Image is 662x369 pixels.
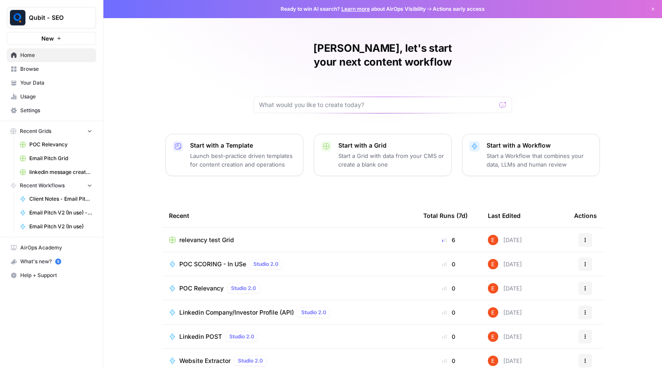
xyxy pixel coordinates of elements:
[281,5,426,13] span: Ready to win AI search? about AirOps Visibility
[7,62,96,76] a: Browse
[423,308,474,317] div: 0
[16,151,96,165] a: Email Pitch Grid
[253,41,512,69] h1: [PERSON_NAME], let's start your next content workflow
[7,48,96,62] a: Home
[190,141,296,150] p: Start with a Template
[253,260,278,268] span: Studio 2.0
[20,51,92,59] span: Home
[41,34,54,43] span: New
[7,268,96,282] button: Help + Support
[7,125,96,138] button: Recent Grids
[488,331,498,342] img: ajf8yqgops6ssyjpn8789yzw4nvp
[179,356,231,365] span: Website Extractor
[29,141,92,148] span: POC Relevancy
[169,204,409,227] div: Recent
[29,155,92,162] span: Email Pitch Grid
[238,357,263,365] span: Studio 2.0
[488,235,498,245] img: ajf8yqgops6ssyjpn8789yzw4nvp
[7,255,96,268] button: What's new? 5
[488,307,522,318] div: [DATE]
[165,134,303,176] button: Start with a TemplateLaunch best-practice driven templates for content creation and operations
[462,134,600,176] button: Start with a WorkflowStart a Workflow that combines your data, LLMs and human review
[433,5,485,13] span: Actions early access
[488,283,498,293] img: ajf8yqgops6ssyjpn8789yzw4nvp
[7,104,96,117] a: Settings
[423,356,474,365] div: 0
[16,192,96,206] a: Client Notes - Email Pitch (Input) DUPLICATE
[423,284,474,293] div: 0
[259,101,496,109] input: What would you like to create today?
[423,236,474,244] div: 6
[7,32,96,45] button: New
[169,356,409,366] a: Website ExtractorStudio 2.0
[20,107,92,114] span: Settings
[20,271,92,279] span: Help + Support
[7,241,96,255] a: AirOps Academy
[29,209,92,217] span: Email Pitch V2 (In use) - Personalisation 1st
[29,168,92,176] span: linkedin message creator [PERSON_NAME]
[169,331,409,342] a: Linkedin POSTStudio 2.0
[488,307,498,318] img: ajf8yqgops6ssyjpn8789yzw4nvp
[20,127,51,135] span: Recent Grids
[16,206,96,220] a: Email Pitch V2 (In use) - Personalisation 1st
[7,90,96,104] a: Usage
[231,284,256,292] span: Studio 2.0
[488,283,522,293] div: [DATE]
[488,259,522,269] div: [DATE]
[179,308,294,317] span: Linkedin Company/Investor Profile (API)
[423,204,468,227] div: Total Runs (7d)
[423,260,474,268] div: 0
[179,284,224,293] span: POC Relevancy
[10,10,25,25] img: Qubit - SEO Logo
[7,255,96,268] div: What's new?
[314,134,452,176] button: Start with a GridStart a Grid with data from your CMS or create a blank one
[169,259,409,269] a: POC SCORING - In USeStudio 2.0
[20,79,92,87] span: Your Data
[20,93,92,101] span: Usage
[16,138,96,151] a: POC Relevancy
[7,179,96,192] button: Recent Workflows
[574,204,597,227] div: Actions
[20,182,65,189] span: Recent Workflows
[57,259,59,264] text: 5
[169,283,409,293] a: POC RelevancyStudio 2.0
[341,6,370,12] a: Learn more
[7,76,96,90] a: Your Data
[16,220,96,233] a: Email Pitch V2 (In use)
[169,236,409,244] a: relevancy test Grid
[487,141,593,150] p: Start with a Workflow
[20,244,92,252] span: AirOps Academy
[169,307,409,318] a: Linkedin Company/Investor Profile (API)Studio 2.0
[29,223,92,230] span: Email Pitch V2 (In use)
[301,309,326,316] span: Studio 2.0
[488,356,498,366] img: ajf8yqgops6ssyjpn8789yzw4nvp
[190,151,296,169] p: Launch best-practice driven templates for content creation and operations
[55,259,61,265] a: 5
[229,333,254,341] span: Studio 2.0
[16,165,96,179] a: linkedin message creator [PERSON_NAME]
[488,235,522,245] div: [DATE]
[488,259,498,269] img: ajf8yqgops6ssyjpn8789yzw4nvp
[179,260,246,268] span: POC SCORING - In USe
[338,141,444,150] p: Start with a Grid
[488,204,521,227] div: Last Edited
[29,13,81,22] span: Qubit - SEO
[179,332,222,341] span: Linkedin POST
[488,331,522,342] div: [DATE]
[488,356,522,366] div: [DATE]
[20,65,92,73] span: Browse
[338,151,444,169] p: Start a Grid with data from your CMS or create a blank one
[423,332,474,341] div: 0
[179,236,234,244] span: relevancy test Grid
[487,151,593,169] p: Start a Workflow that combines your data, LLMs and human review
[7,7,96,28] button: Workspace: Qubit - SEO
[29,195,92,203] span: Client Notes - Email Pitch (Input) DUPLICATE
